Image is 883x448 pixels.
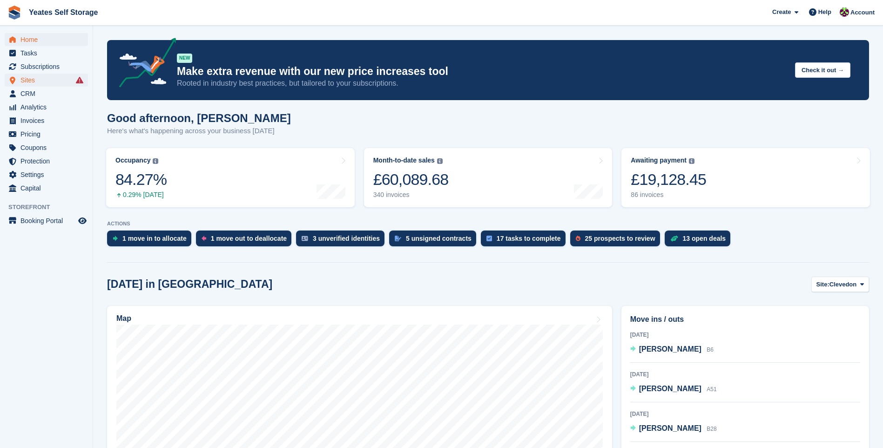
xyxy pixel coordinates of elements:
a: menu [5,114,88,127]
span: Capital [20,182,76,195]
div: £19,128.45 [631,170,706,189]
div: [DATE] [630,370,860,379]
img: stora-icon-8386f47178a22dfd0bd8f6a31ec36ba5ce8667c1dd55bd0f319d3a0aa187defe.svg [7,6,21,20]
img: prospect-51fa495bee0391a8d652442698ab0144808aea92771e9ea1ae160a38d050c398.svg [576,236,580,241]
a: 17 tasks to complete [481,231,570,251]
a: [PERSON_NAME] A51 [630,383,717,395]
img: move_outs_to_deallocate_icon-f764333ba52eb49d3ac5e1228854f67142a1ed5810a6f6cc68b1a99e826820c5.svg [202,236,206,241]
a: Yeates Self Storage [25,5,102,20]
a: menu [5,128,88,141]
img: icon-info-grey-7440780725fd019a000dd9b08b2336e03edf1995a4989e88bcd33f0948082b44.svg [153,158,158,164]
span: Clevedon [829,280,857,289]
a: menu [5,182,88,195]
img: task-75834270c22a3079a89374b754ae025e5fb1db73e45f91037f5363f120a921f8.svg [486,236,492,241]
div: 86 invoices [631,191,706,199]
h2: Move ins / outs [630,314,860,325]
a: Month-to-date sales £60,089.68 340 invoices [364,148,613,207]
a: 25 prospects to review [570,231,665,251]
a: menu [5,47,88,60]
a: 1 move in to allocate [107,231,196,251]
span: Coupons [20,141,76,154]
span: Site: [816,280,829,289]
span: B6 [707,346,714,353]
p: ACTIONS [107,221,869,227]
a: 13 open deals [665,231,735,251]
a: menu [5,141,88,154]
div: 5 unsigned contracts [406,235,472,242]
div: £60,089.68 [373,170,449,189]
div: 3 unverified identities [313,235,380,242]
div: Occupancy [115,156,150,164]
a: menu [5,155,88,168]
div: 25 prospects to review [585,235,655,242]
h1: Good afternoon, [PERSON_NAME] [107,112,291,124]
span: CRM [20,87,76,100]
a: menu [5,87,88,100]
a: menu [5,101,88,114]
span: Account [850,8,875,17]
div: 84.27% [115,170,167,189]
span: Help [818,7,831,17]
span: Analytics [20,101,76,114]
div: 17 tasks to complete [497,235,561,242]
div: 0.29% [DATE] [115,191,167,199]
div: Month-to-date sales [373,156,435,164]
button: Check it out → [795,62,850,78]
a: [PERSON_NAME] B28 [630,423,717,435]
img: icon-info-grey-7440780725fd019a000dd9b08b2336e03edf1995a4989e88bcd33f0948082b44.svg [437,158,443,164]
a: Awaiting payment £19,128.45 86 invoices [621,148,870,207]
span: Settings [20,168,76,181]
span: Subscriptions [20,60,76,73]
span: Home [20,33,76,46]
a: menu [5,74,88,87]
img: price-adjustments-announcement-icon-8257ccfd72463d97f412b2fc003d46551f7dbcb40ab6d574587a9cd5c0d94... [111,38,176,91]
a: [PERSON_NAME] B6 [630,344,714,356]
span: [PERSON_NAME] [639,424,701,432]
a: Preview store [77,215,88,226]
span: Invoices [20,114,76,127]
div: Awaiting payment [631,156,687,164]
div: NEW [177,54,192,63]
a: menu [5,168,88,181]
a: menu [5,33,88,46]
img: deal-1b604bf984904fb50ccaf53a9ad4b4a5d6e5aea283cecdc64d6e3604feb123c2.svg [670,235,678,242]
div: [DATE] [630,410,860,418]
div: 340 invoices [373,191,449,199]
span: A51 [707,386,716,393]
p: Here's what's happening across your business [DATE] [107,126,291,136]
h2: [DATE] in [GEOGRAPHIC_DATA] [107,278,272,291]
p: Make extra revenue with our new price increases tool [177,65,788,78]
span: Protection [20,155,76,168]
span: Sites [20,74,76,87]
a: 1 move out to deallocate [196,231,296,251]
div: 13 open deals [683,235,726,242]
span: Pricing [20,128,76,141]
div: 1 move out to deallocate [211,235,287,242]
span: Create [772,7,791,17]
img: move_ins_to_allocate_icon-fdf77a2bb77ea45bf5b3d319d69a93e2d87916cf1d5bf7949dd705db3b84f3ca.svg [113,236,118,241]
span: [PERSON_NAME] [639,385,701,393]
span: Storefront [8,203,93,212]
h2: Map [116,314,131,323]
p: Rooted in industry best practices, but tailored to your subscriptions. [177,78,788,88]
button: Site: Clevedon [811,277,869,292]
span: Tasks [20,47,76,60]
span: [PERSON_NAME] [639,345,701,353]
img: contract_signature_icon-13c848040528278c33f63329250d36e43548de30e8caae1d1a13099fd9432cc5.svg [395,236,401,241]
img: icon-info-grey-7440780725fd019a000dd9b08b2336e03edf1995a4989e88bcd33f0948082b44.svg [689,158,694,164]
i: Smart entry sync failures have occurred [76,76,83,84]
a: menu [5,214,88,227]
div: 1 move in to allocate [122,235,187,242]
img: Adam [840,7,849,17]
a: menu [5,60,88,73]
span: B28 [707,426,716,432]
a: Occupancy 84.27% 0.29% [DATE] [106,148,355,207]
img: verify_identity-adf6edd0f0f0b5bbfe63781bf79b02c33cf7c696d77639b501bdc392416b5a36.svg [302,236,308,241]
div: [DATE] [630,331,860,339]
a: 5 unsigned contracts [389,231,481,251]
a: 3 unverified identities [296,231,389,251]
span: Booking Portal [20,214,76,227]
